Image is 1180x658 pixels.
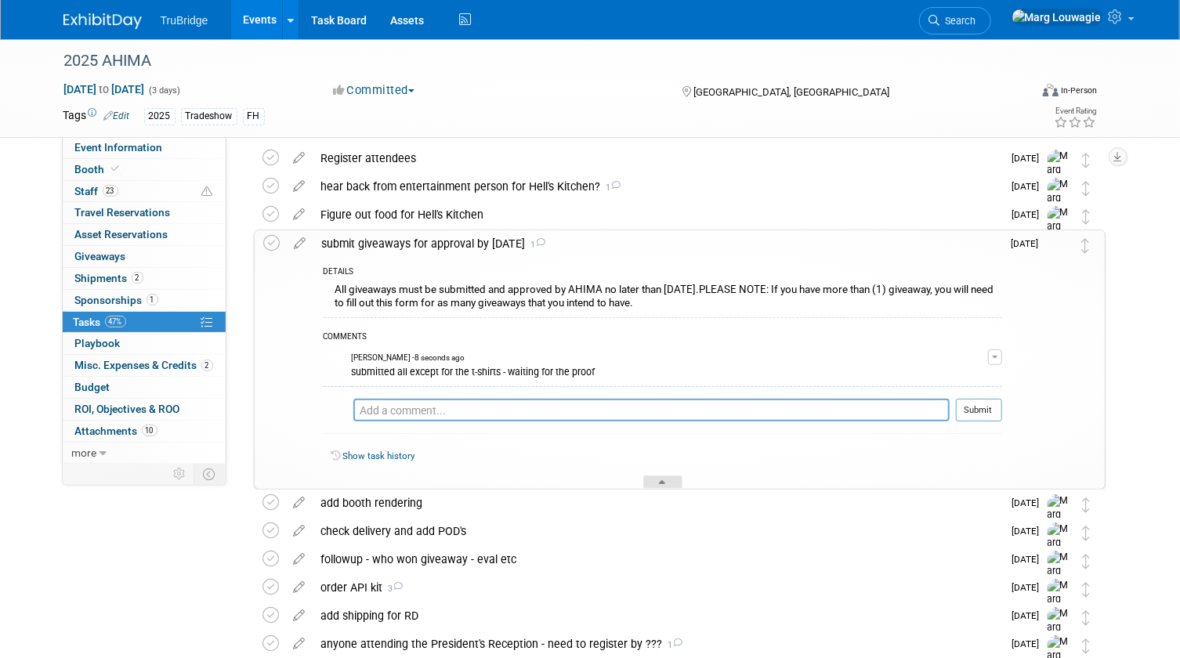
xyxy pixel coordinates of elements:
[313,602,1003,629] div: add shipping for RD
[287,237,314,251] a: edit
[1083,610,1091,625] i: Move task
[63,159,226,180] a: Booth
[1012,181,1048,192] span: [DATE]
[1012,610,1048,621] span: [DATE]
[63,13,142,29] img: ExhibitDay
[75,381,110,393] span: Budget
[147,294,158,305] span: 1
[142,425,157,436] span: 10
[693,86,889,98] span: [GEOGRAPHIC_DATA], [GEOGRAPHIC_DATA]
[1083,209,1091,224] i: Move task
[1061,85,1098,96] div: In-Person
[63,443,226,464] a: more
[75,163,123,175] span: Booth
[75,272,143,284] span: Shipments
[63,290,226,311] a: Sponsorships1
[1048,494,1071,550] img: Marg Louwagie
[63,224,226,245] a: Asset Reservations
[324,399,346,421] img: Marg Louwagie
[1083,497,1091,512] i: Move task
[1012,582,1048,593] span: [DATE]
[313,173,1003,200] div: hear back from entertainment person for Hell's Kitchen?
[1048,579,1071,634] img: Marg Louwagie
[286,179,313,193] a: edit
[63,82,146,96] span: [DATE] [DATE]
[161,14,208,27] span: TruBridge
[1047,235,1067,255] img: Marg Louwagie
[75,359,213,371] span: Misc. Expenses & Credits
[59,47,1010,75] div: 2025 AHIMA
[324,280,1002,316] div: All giveaways must be submitted and approved by AHIMA no later than [DATE].PLEASE NOTE: If you ha...
[181,108,237,125] div: Tradeshow
[663,640,683,650] span: 1
[1048,522,1071,578] img: Marg Louwagie
[202,185,213,199] span: Potential Scheduling Conflict -- at least one attendee is tagged in another overlapping event.
[105,316,126,327] span: 47%
[1048,206,1071,262] img: Marg Louwagie
[601,183,621,193] span: 1
[1083,582,1091,597] i: Move task
[63,421,226,442] a: Attachments10
[75,206,171,219] span: Travel Reservations
[919,7,991,34] a: Search
[1048,150,1071,205] img: Marg Louwagie
[526,240,546,250] span: 1
[201,360,213,371] span: 2
[75,425,157,437] span: Attachments
[1012,497,1048,508] span: [DATE]
[940,15,976,27] span: Search
[352,352,465,363] span: [PERSON_NAME] - 8 seconds ago
[63,399,226,420] a: ROI, Objectives & ROO
[1012,554,1048,565] span: [DATE]
[286,496,313,510] a: edit
[286,208,313,222] a: edit
[286,151,313,165] a: edit
[63,355,226,376] a: Misc. Expenses & Credits2
[63,107,130,125] td: Tags
[63,377,226,398] a: Budget
[1055,107,1097,115] div: Event Rating
[1012,209,1048,220] span: [DATE]
[324,266,1002,280] div: DETAILS
[956,399,1002,422] button: Submit
[383,584,404,594] span: 3
[343,450,415,461] a: Show task history
[286,552,313,566] a: edit
[63,202,226,223] a: Travel Reservations
[132,272,143,284] span: 2
[63,333,226,354] a: Playbook
[75,141,163,154] span: Event Information
[74,316,126,328] span: Tasks
[63,268,226,289] a: Shipments2
[75,294,158,306] span: Sponsorships
[75,228,168,240] span: Asset Reservations
[313,201,1003,228] div: Figure out food for Hell's Kitchen
[1083,638,1091,653] i: Move task
[328,82,421,99] button: Committed
[1012,526,1048,537] span: [DATE]
[1043,84,1059,96] img: Format-Inperson.png
[1012,9,1102,26] img: Marg Louwagie
[194,464,226,484] td: Toggle Event Tabs
[97,83,112,96] span: to
[243,108,265,125] div: FH
[75,250,126,262] span: Giveaways
[1083,153,1091,168] i: Move task
[167,464,194,484] td: Personalize Event Tab Strip
[352,363,988,378] div: submitted all except for the t-shirts - waiting for the proof
[75,337,121,349] span: Playbook
[1083,526,1091,540] i: Move task
[1012,153,1048,164] span: [DATE]
[313,518,1003,544] div: check delivery and add POD's
[313,631,1003,657] div: anyone attending the President's Reception - need to register by ???
[324,330,1002,346] div: COMMENTS
[1048,551,1071,606] img: Marg Louwagie
[286,609,313,623] a: edit
[75,403,180,415] span: ROI, Objectives & ROO
[104,110,130,121] a: Edit
[72,446,97,459] span: more
[112,164,120,173] i: Booth reservation complete
[314,230,1002,257] div: submit giveaways for approval by [DATE]
[1083,181,1091,196] i: Move task
[313,145,1003,172] div: Register attendees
